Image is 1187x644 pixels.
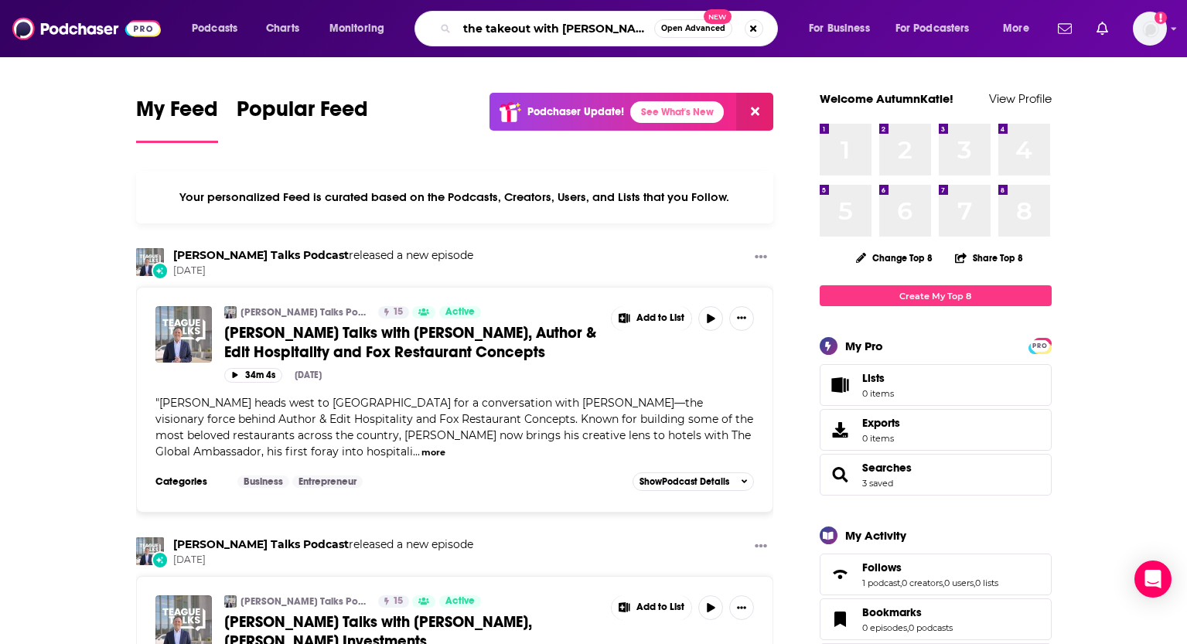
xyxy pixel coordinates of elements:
svg: Add a profile image [1155,12,1167,24]
button: open menu [885,16,992,41]
button: ShowPodcast Details [633,472,755,491]
span: Add to List [636,601,684,613]
button: 34m 4s [224,368,282,383]
a: PRO [1031,339,1049,351]
div: My Activity [845,528,906,543]
span: [DATE] [173,554,473,567]
span: Monitoring [329,18,384,39]
a: Follows [862,561,998,574]
span: Active [445,305,475,320]
span: Podcasts [192,18,237,39]
a: Popular Feed [237,96,368,143]
button: open menu [181,16,258,41]
a: Active [439,595,481,608]
a: Welcome AutumnKatie! [820,91,953,106]
span: , [900,578,902,588]
span: For Business [809,18,870,39]
div: Open Intercom Messenger [1134,561,1172,598]
div: My Pro [845,339,883,353]
button: open menu [992,16,1049,41]
span: Bookmarks [862,605,922,619]
a: Create My Top 8 [820,285,1052,306]
span: [DATE] [173,264,473,278]
span: Follows [820,554,1052,595]
span: Charts [266,18,299,39]
span: Exports [862,416,900,430]
button: Show More Button [729,595,754,620]
a: Charts [256,16,309,41]
span: Popular Feed [237,96,368,131]
a: 0 creators [902,578,943,588]
button: Show More Button [612,595,692,620]
span: Lists [825,374,856,396]
a: 0 episodes [862,622,907,633]
div: New Episode [152,262,169,279]
a: 0 podcasts [909,622,953,633]
button: open menu [798,16,889,41]
img: Teague Talks Podcast [224,595,237,608]
a: [PERSON_NAME] Talks with [PERSON_NAME], Author & Edit Hospitality and Fox Restaurant Concepts [224,323,600,362]
img: Teague Talks with Sam Fox, Author & Edit Hospitality and Fox Restaurant Concepts [155,306,212,363]
div: Your personalized Feed is curated based on the Podcasts, Creators, Users, and Lists that you Follow. [136,171,774,223]
img: Podchaser - Follow, Share and Rate Podcasts [12,14,161,43]
div: [DATE] [295,370,322,380]
a: [PERSON_NAME] Talks Podcast [240,306,368,319]
img: Teague Talks Podcast [224,306,237,319]
span: 15 [393,305,403,320]
span: Logged in as AutumnKatie [1133,12,1167,46]
span: Add to List [636,312,684,324]
span: New [704,9,732,24]
a: Bookmarks [862,605,953,619]
a: Teague Talks Podcast [173,537,349,551]
span: [PERSON_NAME] heads west to [GEOGRAPHIC_DATA] for a conversation with [PERSON_NAME]—the visionary... [155,396,753,458]
div: New Episode [152,551,169,568]
span: ... [413,445,420,458]
a: 15 [378,306,409,319]
span: 15 [393,594,403,609]
a: View Profile [989,91,1052,106]
span: [PERSON_NAME] Talks with [PERSON_NAME], Author & Edit Hospitality and Fox Restaurant Concepts [224,323,596,362]
a: 0 users [944,578,974,588]
span: , [943,578,944,588]
button: Show More Button [612,306,692,331]
span: Lists [862,371,885,385]
a: Teague Talks Podcast [136,248,164,276]
span: Exports [825,419,856,441]
img: Teague Talks Podcast [136,537,164,565]
div: Search podcasts, credits, & more... [429,11,793,46]
a: Business [237,475,289,488]
button: Show profile menu [1133,12,1167,46]
span: My Feed [136,96,218,131]
button: more [421,446,445,459]
span: Active [445,594,475,609]
a: 1 podcast [862,578,900,588]
a: 3 saved [862,478,893,489]
span: More [1003,18,1029,39]
a: Show notifications dropdown [1090,15,1114,42]
h3: Categories [155,475,225,488]
a: [PERSON_NAME] Talks Podcast [240,595,368,608]
span: Follows [862,561,902,574]
span: Searches [820,454,1052,496]
a: Searches [862,461,912,475]
h3: released a new episode [173,537,473,552]
span: For Podcasters [895,18,970,39]
a: 15 [378,595,409,608]
a: Lists [820,364,1052,406]
a: Teague Talks Podcast [173,248,349,262]
span: , [907,622,909,633]
a: Active [439,306,481,319]
button: Open AdvancedNew [654,19,732,38]
button: Change Top 8 [847,248,943,267]
span: Open Advanced [661,25,725,32]
span: Lists [862,371,894,385]
a: Bookmarks [825,608,856,630]
span: " [155,396,753,458]
a: Follows [825,564,856,585]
